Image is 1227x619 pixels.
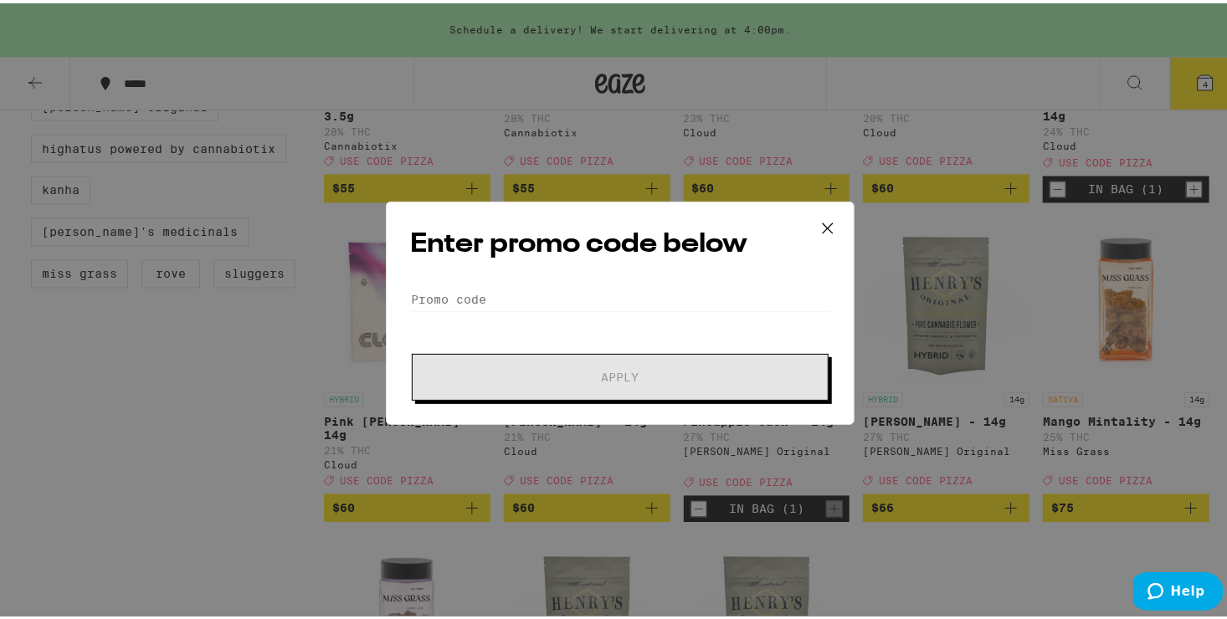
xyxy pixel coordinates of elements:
button: Apply [412,350,829,397]
iframe: Opens a widget where you can find more information [1133,569,1224,611]
span: Apply [602,368,639,380]
input: Promo code [410,284,830,309]
h2: Enter promo code below [410,223,830,260]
